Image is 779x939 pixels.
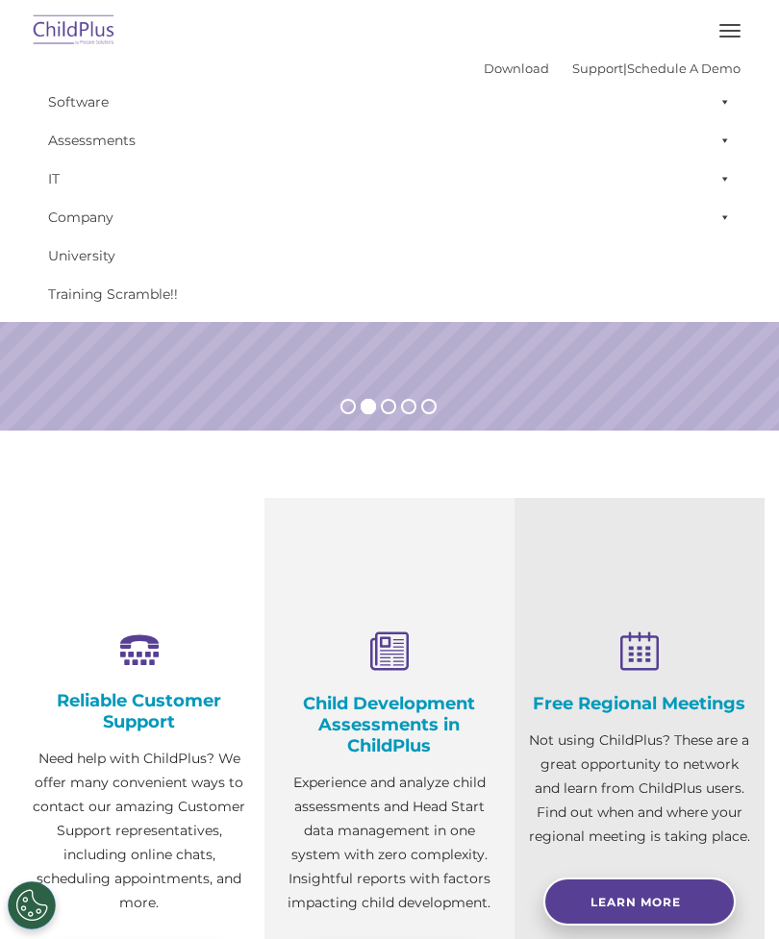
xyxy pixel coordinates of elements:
[591,895,681,909] span: Learn More
[279,693,500,756] h4: Child Development Assessments in ChildPlus
[529,693,750,714] h4: Free Regional Meetings
[29,747,250,915] p: Need help with ChildPlus? We offer many convenient ways to contact our amazing Customer Support r...
[279,771,500,915] p: Experience and analyze child assessments and Head Start data management in one system with zero c...
[627,61,741,76] a: Schedule A Demo
[29,690,250,732] h4: Reliable Customer Support
[38,121,741,160] a: Assessments
[38,160,741,198] a: IT
[38,236,741,275] a: University
[484,61,741,76] font: |
[572,61,623,76] a: Support
[529,729,750,849] p: Not using ChildPlus? These are a great opportunity to network and learn from ChildPlus users. Fin...
[543,877,736,926] a: Learn More
[38,83,741,121] a: Software
[38,275,741,313] a: Training Scramble!!
[29,9,119,54] img: ChildPlus by Procare Solutions
[8,881,56,929] button: Cookies Settings
[38,198,741,236] a: Company
[484,61,549,76] a: Download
